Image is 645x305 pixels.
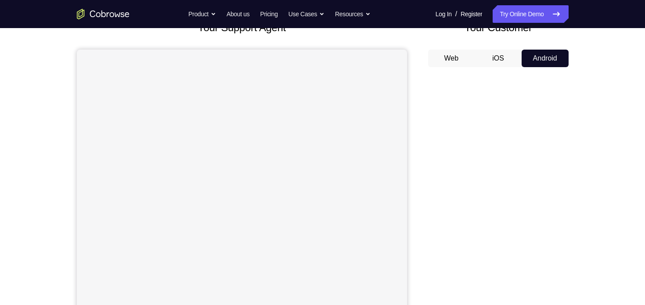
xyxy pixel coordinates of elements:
[77,9,130,19] a: Go to the home page
[288,5,324,23] button: Use Cases
[455,9,457,19] span: /
[522,50,569,67] button: Android
[436,5,452,23] a: Log In
[461,5,482,23] a: Register
[335,5,371,23] button: Resources
[475,50,522,67] button: iOS
[227,5,249,23] a: About us
[260,5,277,23] a: Pricing
[188,5,216,23] button: Product
[428,50,475,67] button: Web
[493,5,568,23] a: Try Online Demo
